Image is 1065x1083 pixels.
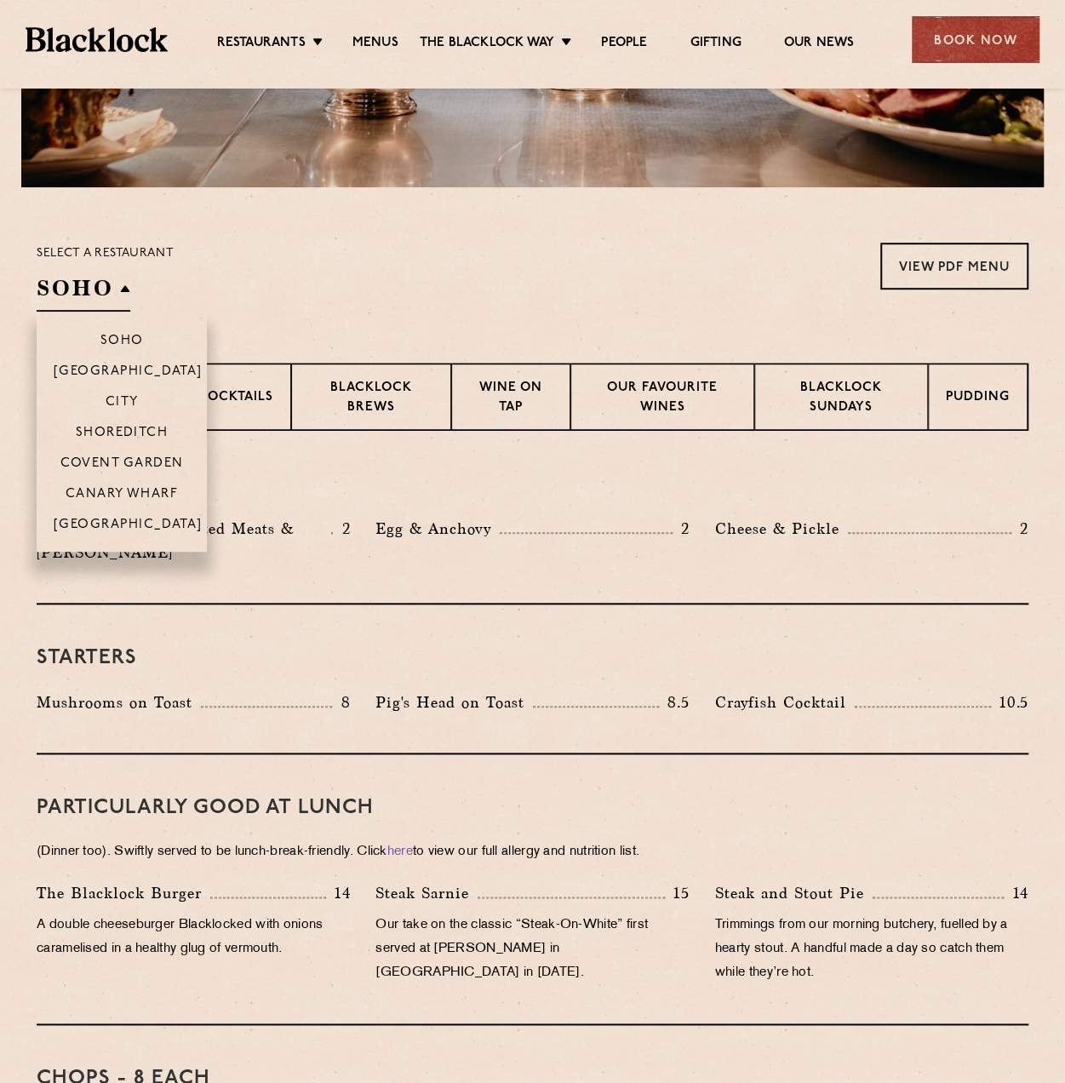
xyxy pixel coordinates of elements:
[76,426,169,443] p: Shoreditch
[772,379,910,419] p: Blacklock Sundays
[100,334,144,351] p: Soho
[352,35,398,54] a: Menus
[37,797,1028,819] h3: PARTICULARLY GOOD AT LUNCH
[715,517,848,541] p: Cheese & Pickle
[332,691,350,713] p: 8
[37,473,1028,496] h3: Pre Chop Bites
[54,364,203,381] p: [GEOGRAPHIC_DATA]
[420,35,554,54] a: The Blacklock Way
[60,456,184,473] p: Covent Garden
[37,273,130,312] h2: SOHO
[54,518,203,535] p: [GEOGRAPHIC_DATA]
[784,35,855,54] a: Our News
[375,914,689,985] p: Our take on the classic “Steak-On-White” first served at [PERSON_NAME] in [GEOGRAPHIC_DATA] in [D...
[912,16,1039,63] div: Book Now
[37,881,210,905] p: The Blacklock Burger
[375,881,478,905] p: Steak Sarnie
[375,690,533,714] p: Pig's Head on Toast
[588,379,736,419] p: Our favourite wines
[690,35,741,54] a: Gifting
[387,845,413,858] a: here
[1004,882,1028,904] p: 14
[673,518,690,540] p: 2
[37,647,1028,669] h3: Starters
[37,243,174,265] p: Select a restaurant
[601,35,647,54] a: People
[106,395,139,412] p: City
[1011,518,1028,540] p: 2
[333,518,350,540] p: 2
[469,379,553,419] p: Wine on Tap
[375,517,500,541] p: Egg & Anchovy
[326,882,351,904] p: 14
[665,882,690,904] p: 15
[991,691,1028,713] p: 10.5
[26,27,168,51] img: BL_Textured_Logo-footer-cropped.svg
[37,840,1028,864] p: (Dinner too). Swiftly served to be lunch-break-friendly. Click to view our full allergy and nutri...
[198,388,273,410] p: Cocktails
[715,690,855,714] p: Crayfish Cocktail
[217,35,306,54] a: Restaurants
[880,243,1028,289] a: View PDF Menu
[309,379,433,419] p: Blacklock Brews
[715,881,873,905] p: Steak and Stout Pie
[37,914,350,961] p: A double cheeseburger Blacklocked with onions caramelised in a healthy glug of vermouth.
[946,388,1010,410] p: Pudding
[37,690,201,714] p: Mushrooms on Toast
[659,691,690,713] p: 8.5
[66,487,178,504] p: Canary Wharf
[715,914,1028,985] p: Trimmings from our morning butchery, fuelled by a hearty stout. A handful made a day so catch the...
